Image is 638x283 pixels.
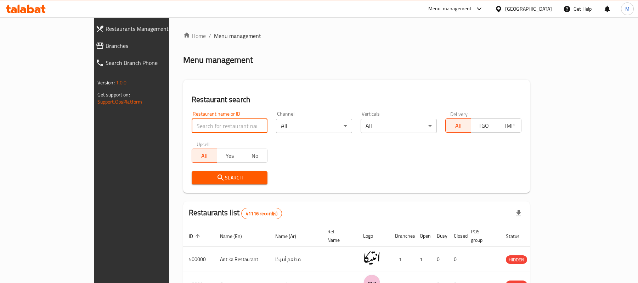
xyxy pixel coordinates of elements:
[448,247,465,272] td: 0
[414,247,431,272] td: 1
[445,118,471,133] button: All
[220,151,239,161] span: Yes
[471,227,492,244] span: POS group
[389,225,414,247] th: Branches
[183,32,530,40] nav: breadcrumb
[195,151,214,161] span: All
[448,121,468,131] span: All
[106,41,195,50] span: Branches
[189,207,282,219] h2: Restaurants list
[192,149,217,163] button: All
[625,5,629,13] span: M
[97,78,115,87] span: Version:
[361,119,437,133] div: All
[192,171,268,184] button: Search
[183,54,253,66] h2: Menu management
[106,59,195,67] span: Search Branch Phone
[242,210,282,217] span: 41116 record(s)
[90,20,201,37] a: Restaurants Management
[474,121,493,131] span: TGO
[189,232,202,240] span: ID
[448,225,465,247] th: Closed
[192,119,268,133] input: Search for restaurant name or ID..
[471,118,496,133] button: TGO
[217,149,242,163] button: Yes
[450,111,468,116] label: Delivery
[192,94,522,105] h2: Restaurant search
[270,247,322,272] td: مطعم أنتيكا
[505,5,552,13] div: [GEOGRAPHIC_DATA]
[116,78,127,87] span: 1.0.0
[496,118,521,133] button: TMP
[499,121,519,131] span: TMP
[90,37,201,54] a: Branches
[275,232,305,240] span: Name (Ar)
[214,247,270,272] td: Antika Restaurant
[197,141,210,146] label: Upsell
[506,256,527,264] span: HIDDEN
[241,208,282,219] div: Total records count
[431,225,448,247] th: Busy
[428,5,472,13] div: Menu-management
[106,24,195,33] span: Restaurants Management
[245,151,265,161] span: No
[97,97,142,106] a: Support.OpsPlatform
[357,225,389,247] th: Logo
[506,232,529,240] span: Status
[90,54,201,71] a: Search Branch Phone
[220,232,251,240] span: Name (En)
[431,247,448,272] td: 0
[209,32,211,40] li: /
[363,249,381,267] img: Antika Restaurant
[327,227,349,244] span: Ref. Name
[510,205,527,222] div: Export file
[389,247,414,272] td: 1
[242,149,267,163] button: No
[414,225,431,247] th: Open
[214,32,261,40] span: Menu management
[276,119,352,133] div: All
[97,90,130,99] span: Get support on:
[197,173,262,182] span: Search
